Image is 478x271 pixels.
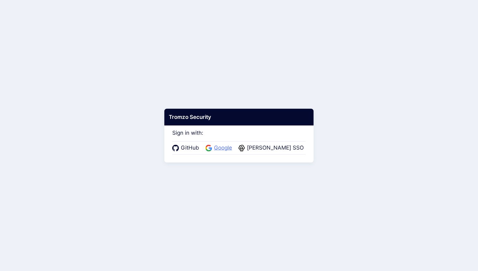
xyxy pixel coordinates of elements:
[205,144,234,152] a: Google
[172,144,201,152] a: GitHub
[164,108,314,126] div: Tromzo Security
[238,144,306,152] a: [PERSON_NAME] SSO
[245,144,306,152] span: [PERSON_NAME] SSO
[212,144,234,152] span: Google
[179,144,201,152] span: GitHub
[172,121,306,154] div: Sign in with:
